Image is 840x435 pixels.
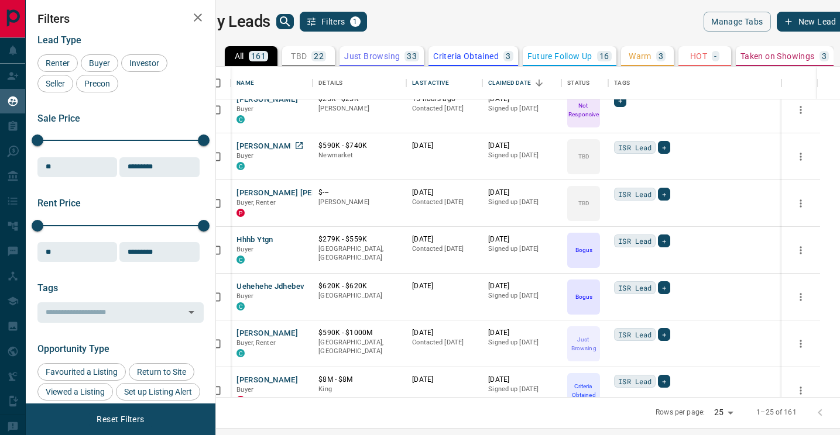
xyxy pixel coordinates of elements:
[318,338,400,356] p: [GEOGRAPHIC_DATA], [GEOGRAPHIC_DATA]
[567,67,589,99] div: Status
[412,281,476,291] p: [DATE]
[351,18,359,26] span: 1
[236,281,304,292] button: Uehehehe Jdhebev
[433,52,499,60] p: Criteria Obtained
[183,304,200,320] button: Open
[236,234,273,246] button: Hhhb Ytgn
[412,94,476,104] p: 15 hours ago
[488,338,556,347] p: Signed up [DATE]
[318,141,400,151] p: $590K - $740K
[89,409,152,429] button: Reset Filters
[37,363,126,381] div: Favourited a Listing
[318,375,400,385] p: $8M - $8M
[236,339,276,347] span: Buyer, Renter
[618,188,652,200] span: ISR Lead
[756,408,796,417] p: 1–25 of 161
[792,335,810,353] button: more
[412,141,476,151] p: [DATE]
[578,199,589,208] p: TBD
[300,12,367,32] button: Filters1
[116,383,200,401] div: Set up Listing Alert
[575,292,592,301] p: Bogus
[129,363,194,381] div: Return to Site
[121,54,167,72] div: Investor
[618,375,652,387] span: ISR Lead
[236,115,245,123] div: condos.ca
[662,141,666,153] span: +
[488,234,556,244] p: [DATE]
[656,408,705,417] p: Rows per page:
[276,14,294,29] button: search button
[792,148,810,165] button: more
[531,75,547,91] button: Sort
[662,188,666,200] span: +
[120,387,196,396] span: Set up Listing Alert
[662,375,666,387] span: +
[412,67,448,99] div: Last Active
[792,382,810,399] button: more
[658,141,670,154] div: +
[792,195,810,212] button: more
[412,338,476,347] p: Contacted [DATE]
[488,375,556,385] p: [DATE]
[318,198,400,207] p: [PERSON_NAME]
[662,329,666,340] span: +
[618,282,652,294] span: ISR Lead
[85,58,114,68] span: Buyer
[76,75,118,92] div: Precon
[318,104,400,113] p: [PERSON_NAME]
[406,67,482,99] div: Last Active
[236,302,245,310] div: condos.ca
[658,281,670,294] div: +
[488,151,556,160] p: Signed up [DATE]
[37,282,58,294] span: Tags
[236,349,245,357] div: condos.ca
[568,382,599,399] p: Criteria Obtained
[599,52,609,60] p: 16
[578,152,589,161] p: TBD
[608,67,781,99] div: Tags
[42,387,109,396] span: Viewed a Listing
[133,367,190,377] span: Return to Site
[618,235,652,247] span: ISR Lead
[236,67,254,99] div: Name
[318,244,400,263] p: [GEOGRAPHIC_DATA], [GEOGRAPHIC_DATA]
[318,188,400,198] p: $---
[740,52,815,60] p: Taken on Showings
[37,54,78,72] div: Renter
[42,58,74,68] span: Renter
[81,54,118,72] div: Buyer
[575,246,592,254] p: Bogus
[527,52,592,60] p: Future Follow Up
[318,281,400,291] p: $620K - $620K
[37,198,81,209] span: Rent Price
[488,94,556,104] p: [DATE]
[629,52,652,60] p: Warm
[313,67,406,99] div: Details
[37,12,204,26] h2: Filters
[344,52,400,60] p: Just Browsing
[231,67,313,99] div: Name
[236,328,298,339] button: [PERSON_NAME]
[614,67,630,99] div: Tags
[412,104,476,113] p: Contacted [DATE]
[792,288,810,306] button: more
[412,188,476,198] p: [DATE]
[37,343,109,354] span: Opportunity Type
[236,386,253,393] span: Buyer
[662,282,666,294] span: +
[488,385,556,394] p: Signed up [DATE]
[125,58,163,68] span: Investor
[37,34,81,46] span: Lead Type
[236,105,253,113] span: Buyer
[37,113,80,124] span: Sale Price
[236,141,298,152] button: [PERSON_NAME]
[37,75,73,92] div: Seller
[291,52,307,60] p: TBD
[292,138,307,153] a: Open in New Tab
[658,234,670,247] div: +
[412,234,476,244] p: [DATE]
[488,198,556,207] p: Signed up [DATE]
[236,152,253,160] span: Buyer
[235,52,244,60] p: All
